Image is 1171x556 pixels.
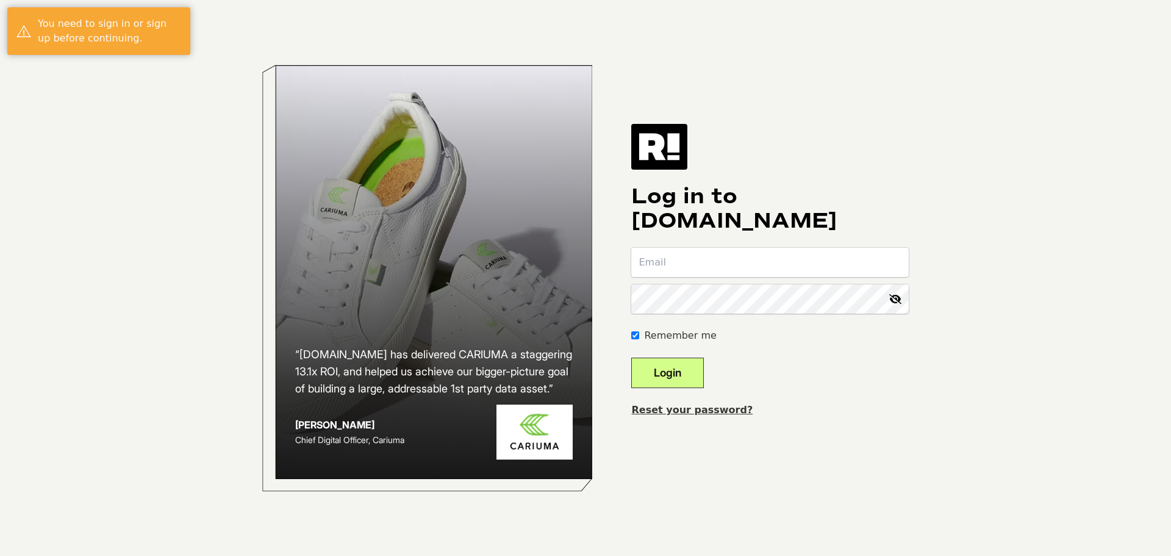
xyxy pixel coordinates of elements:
input: Email [631,248,909,277]
img: Cariuma [496,405,573,460]
span: Chief Digital Officer, Cariuma [295,435,404,445]
button: Login [631,358,704,388]
a: Reset your password? [631,404,753,416]
strong: [PERSON_NAME] [295,419,374,431]
h2: “[DOMAIN_NAME] has delivered CARIUMA a staggering 13.1x ROI, and helped us achieve our bigger-pic... [295,346,573,397]
div: You need to sign in or sign up before continuing. [38,16,181,46]
label: Remember me [644,328,716,343]
img: Retention.com [631,124,687,169]
h1: Log in to [DOMAIN_NAME] [631,184,909,233]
